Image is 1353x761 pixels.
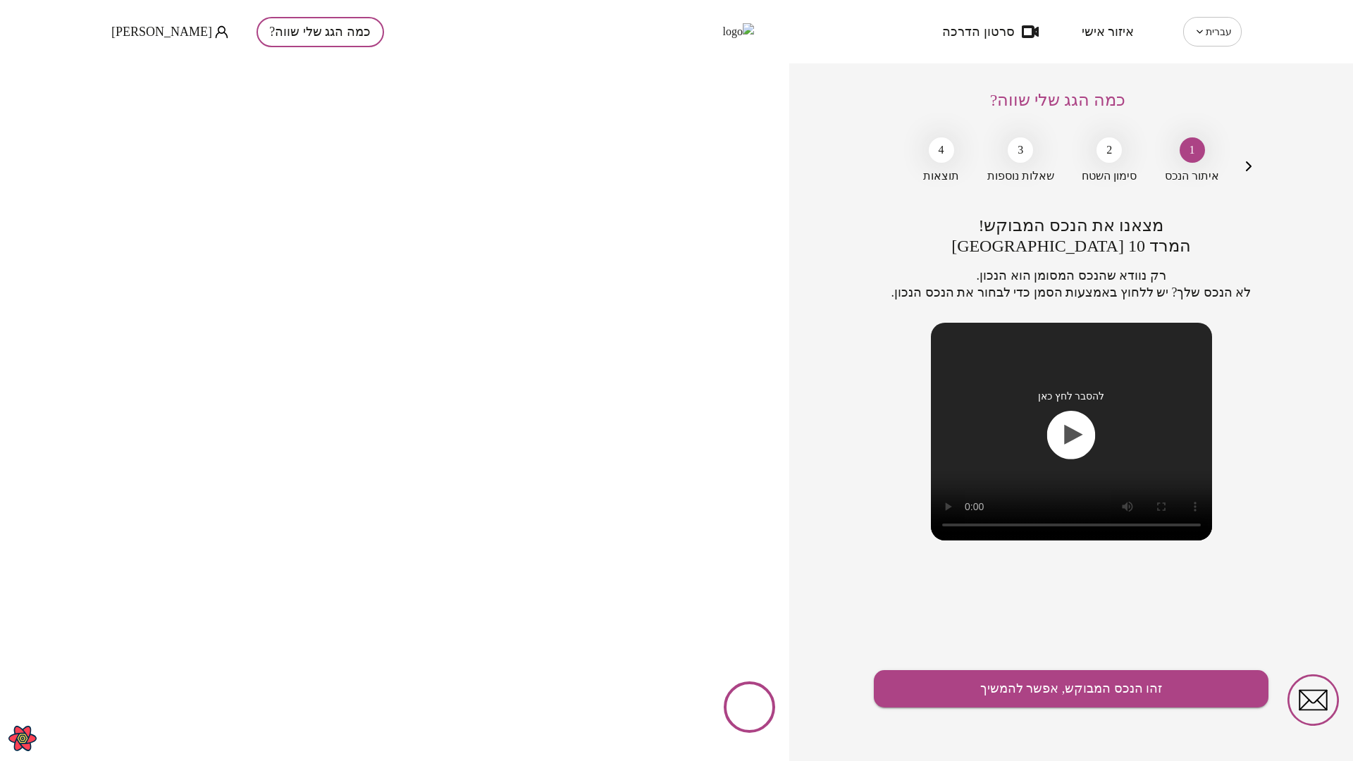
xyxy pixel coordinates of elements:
[1038,390,1104,402] span: להסבר לחץ כאן
[921,25,1060,39] button: סרטון הדרכה
[987,170,1054,183] span: שאלות נוספות
[1183,12,1242,51] div: עברית
[257,17,384,47] button: כמה הגג שלי שווה?
[929,137,954,163] div: 4
[111,23,228,41] button: [PERSON_NAME]
[1082,170,1137,183] span: סימון השטח
[1061,25,1156,39] button: איזור אישי
[1165,170,1219,183] span: איתור הנכס
[990,91,1126,109] span: כמה הגג שלי שווה?
[874,670,1268,707] button: זהו הנכס המבוקש, אפשר להמשיך
[599,23,754,40] img: logo
[111,25,212,39] span: [PERSON_NAME]
[951,216,1191,255] span: מצאנו את הנכס המבוקש! המרד 10 [GEOGRAPHIC_DATA]
[942,25,1015,39] span: סרטון הדרכה
[891,268,1252,299] span: רק נוודא שהנכס המסומן הוא הנכון. לא הנכס שלך? יש ללחוץ באמצעות הסמן כדי לבחור את הנכס הנכון.
[1096,137,1122,163] div: 2
[8,724,37,753] button: Open React Query Devtools
[923,170,959,183] span: תוצאות
[1082,25,1135,39] span: איזור אישי
[1008,137,1033,163] div: 3
[1180,137,1205,163] div: 1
